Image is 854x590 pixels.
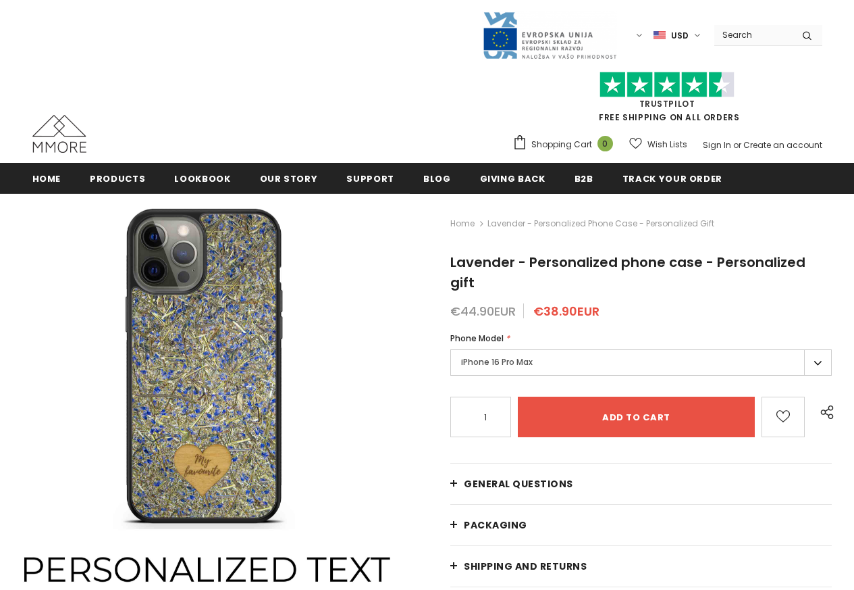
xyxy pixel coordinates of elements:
[599,72,735,98] img: Trust Pilot Stars
[32,172,61,185] span: Home
[639,98,695,109] a: Trustpilot
[575,163,593,193] a: B2B
[733,139,741,151] span: or
[32,163,61,193] a: Home
[423,163,451,193] a: Blog
[671,29,689,43] span: USD
[260,172,318,185] span: Our Story
[653,30,666,41] img: USD
[346,172,394,185] span: support
[90,172,145,185] span: Products
[464,518,527,532] span: PACKAGING
[423,172,451,185] span: Blog
[482,11,617,60] img: Javni Razpis
[629,132,687,156] a: Wish Lists
[575,172,593,185] span: B2B
[450,546,832,587] a: Shipping and returns
[743,139,822,151] a: Create an account
[450,216,475,232] a: Home
[174,172,230,185] span: Lookbook
[531,138,592,151] span: Shopping Cart
[512,78,822,123] span: FREE SHIPPING ON ALL ORDERS
[622,163,722,193] a: Track your order
[533,303,599,320] span: €38.90EUR
[487,216,714,232] span: Lavender - Personalized phone case - Personalized gift
[518,397,755,437] input: Add to cart
[480,163,545,193] a: Giving back
[90,163,145,193] a: Products
[464,560,587,573] span: Shipping and returns
[346,163,394,193] a: support
[260,163,318,193] a: Our Story
[450,303,516,320] span: €44.90EUR
[512,134,620,155] a: Shopping Cart 0
[597,136,613,151] span: 0
[480,172,545,185] span: Giving back
[450,505,832,545] a: PACKAGING
[703,139,731,151] a: Sign In
[174,163,230,193] a: Lookbook
[450,349,832,376] label: iPhone 16 Pro Max
[464,477,573,491] span: General Questions
[714,25,792,45] input: Search Site
[647,138,687,151] span: Wish Lists
[450,253,805,292] span: Lavender - Personalized phone case - Personalized gift
[622,172,722,185] span: Track your order
[450,333,504,344] span: Phone Model
[450,464,832,504] a: General Questions
[32,115,86,153] img: MMORE Cases
[482,29,617,41] a: Javni Razpis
